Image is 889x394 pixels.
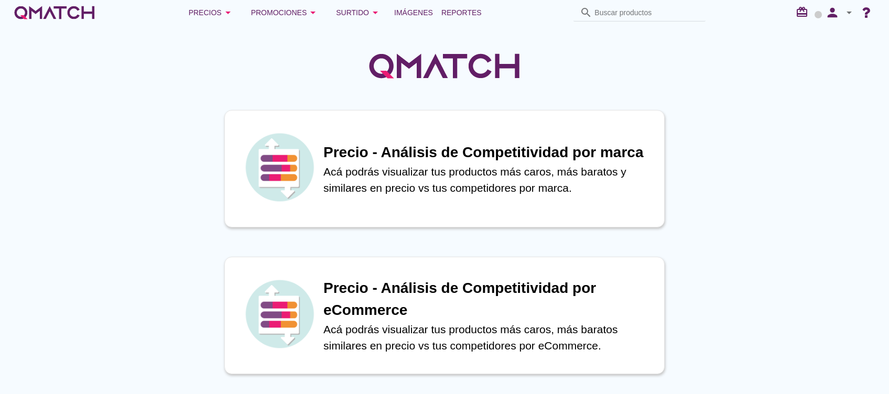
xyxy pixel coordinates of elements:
[210,257,679,374] a: iconPrecio - Análisis de Competitividad por eCommerceAcá podrás visualizar tus productos más caro...
[323,141,654,163] h1: Precio - Análisis de Competitividad por marca
[251,6,320,19] div: Promociones
[13,2,96,23] a: white-qmatch-logo
[394,6,433,19] span: Imágenes
[189,6,234,19] div: Precios
[390,2,437,23] a: Imágenes
[336,6,382,19] div: Surtido
[323,321,654,354] p: Acá podrás visualizar tus productos más caros, más baratos similares en precio vs tus competidore...
[180,2,243,23] button: Precios
[222,6,234,19] i: arrow_drop_down
[580,6,592,19] i: search
[323,277,654,321] h1: Precio - Análisis de Competitividad por eCommerce
[210,110,679,227] a: iconPrecio - Análisis de Competitividad por marcaAcá podrás visualizar tus productos más caros, m...
[307,6,319,19] i: arrow_drop_down
[243,130,316,204] img: icon
[441,6,482,19] span: Reportes
[243,277,316,351] img: icon
[369,6,382,19] i: arrow_drop_down
[328,2,390,23] button: Surtido
[843,6,855,19] i: arrow_drop_down
[437,2,486,23] a: Reportes
[243,2,328,23] button: Promociones
[594,4,699,21] input: Buscar productos
[822,5,843,20] i: person
[796,6,812,18] i: redeem
[323,163,654,196] p: Acá podrás visualizar tus productos más caros, más baratos y similares en precio vs tus competido...
[366,40,523,92] img: QMatchLogo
